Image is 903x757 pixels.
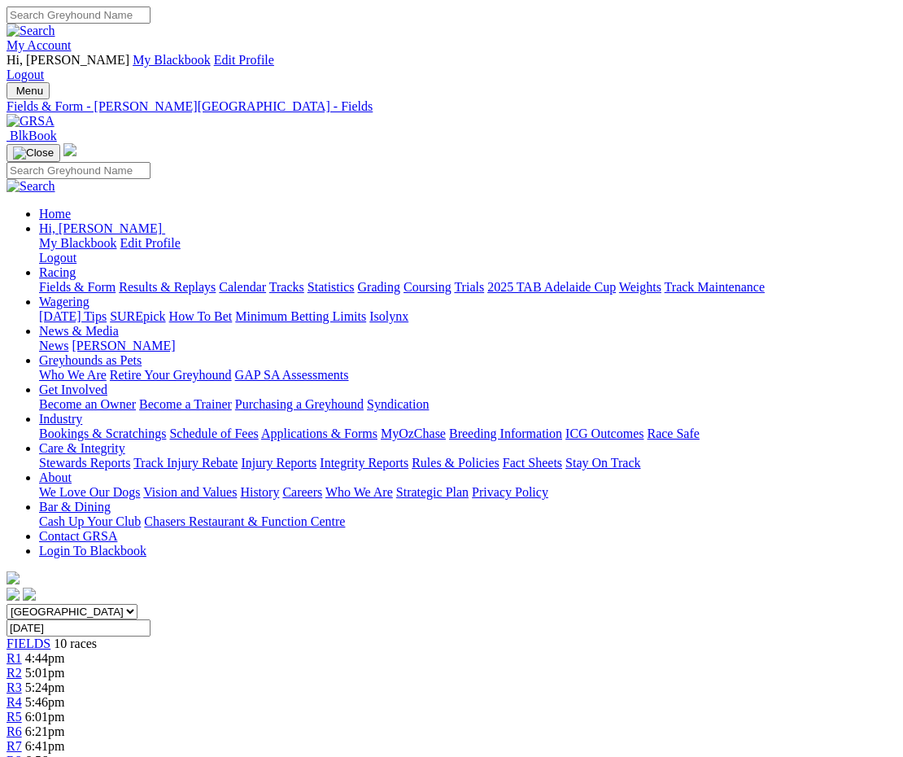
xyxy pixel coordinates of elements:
[39,295,89,308] a: Wagering
[120,236,181,250] a: Edit Profile
[39,368,896,383] div: Greyhounds as Pets
[7,179,55,194] img: Search
[39,236,117,250] a: My Blackbook
[39,514,896,529] div: Bar & Dining
[7,38,72,52] a: My Account
[39,456,130,470] a: Stewards Reports
[110,309,165,323] a: SUREpick
[7,680,22,694] a: R3
[25,695,65,709] span: 5:46pm
[25,666,65,680] span: 5:01pm
[219,280,266,294] a: Calendar
[665,280,765,294] a: Track Maintenance
[7,144,60,162] button: Toggle navigation
[110,368,232,382] a: Retire Your Greyhound
[7,129,57,142] a: BlkBook
[25,680,65,694] span: 5:24pm
[39,529,117,543] a: Contact GRSA
[63,143,76,156] img: logo-grsa-white.png
[647,427,699,440] a: Race Safe
[214,53,274,67] a: Edit Profile
[7,637,50,650] span: FIELDS
[449,427,562,440] a: Breeding Information
[25,739,65,753] span: 6:41pm
[39,251,76,265] a: Logout
[7,571,20,584] img: logo-grsa-white.png
[454,280,484,294] a: Trials
[39,265,76,279] a: Racing
[235,397,364,411] a: Purchasing a Greyhound
[143,485,237,499] a: Vision and Values
[133,456,238,470] a: Track Injury Rebate
[7,666,22,680] a: R2
[7,162,150,179] input: Search
[119,280,216,294] a: Results & Replays
[7,724,22,738] a: R6
[169,427,258,440] a: Schedule of Fees
[39,280,116,294] a: Fields & Form
[7,24,55,38] img: Search
[54,637,97,650] span: 10 races
[7,651,22,665] span: R1
[39,500,111,514] a: Bar & Dining
[133,53,211,67] a: My Blackbook
[503,456,562,470] a: Fact Sheets
[39,397,896,412] div: Get Involved
[39,339,896,353] div: News & Media
[7,114,55,129] img: GRSA
[7,68,44,81] a: Logout
[7,53,896,82] div: My Account
[7,99,896,114] a: Fields & Form - [PERSON_NAME][GEOGRAPHIC_DATA] - Fields
[25,710,65,724] span: 6:01pm
[39,397,136,411] a: Become an Owner
[144,514,345,528] a: Chasers Restaurant & Function Centre
[39,514,141,528] a: Cash Up Your Club
[72,339,175,352] a: [PERSON_NAME]
[565,427,643,440] a: ICG Outcomes
[10,129,57,142] span: BlkBook
[7,7,150,24] input: Search
[7,695,22,709] a: R4
[39,207,71,221] a: Home
[235,309,366,323] a: Minimum Betting Limits
[619,280,661,294] a: Weights
[23,588,36,601] img: twitter.svg
[39,309,107,323] a: [DATE] Tips
[39,368,107,382] a: Who We Are
[308,280,355,294] a: Statistics
[39,485,140,499] a: We Love Our Dogs
[282,485,322,499] a: Careers
[16,85,43,97] span: Menu
[39,221,165,235] a: Hi, [PERSON_NAME]
[7,588,20,601] img: facebook.svg
[235,368,349,382] a: GAP SA Assessments
[13,147,54,160] img: Close
[358,280,400,294] a: Grading
[139,397,232,411] a: Become a Trainer
[39,441,125,455] a: Care & Integrity
[367,397,429,411] a: Syndication
[39,412,82,426] a: Industry
[25,651,65,665] span: 4:44pm
[404,280,451,294] a: Coursing
[39,485,896,500] div: About
[39,236,896,265] div: Hi, [PERSON_NAME]
[39,427,166,440] a: Bookings & Scratchings
[39,383,107,396] a: Get Involved
[39,470,72,484] a: About
[320,456,408,470] a: Integrity Reports
[269,280,304,294] a: Tracks
[39,221,162,235] span: Hi, [PERSON_NAME]
[396,485,469,499] a: Strategic Plan
[39,427,896,441] div: Industry
[325,485,393,499] a: Who We Are
[261,427,377,440] a: Applications & Forms
[7,53,129,67] span: Hi, [PERSON_NAME]
[412,456,499,470] a: Rules & Policies
[7,710,22,724] a: R5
